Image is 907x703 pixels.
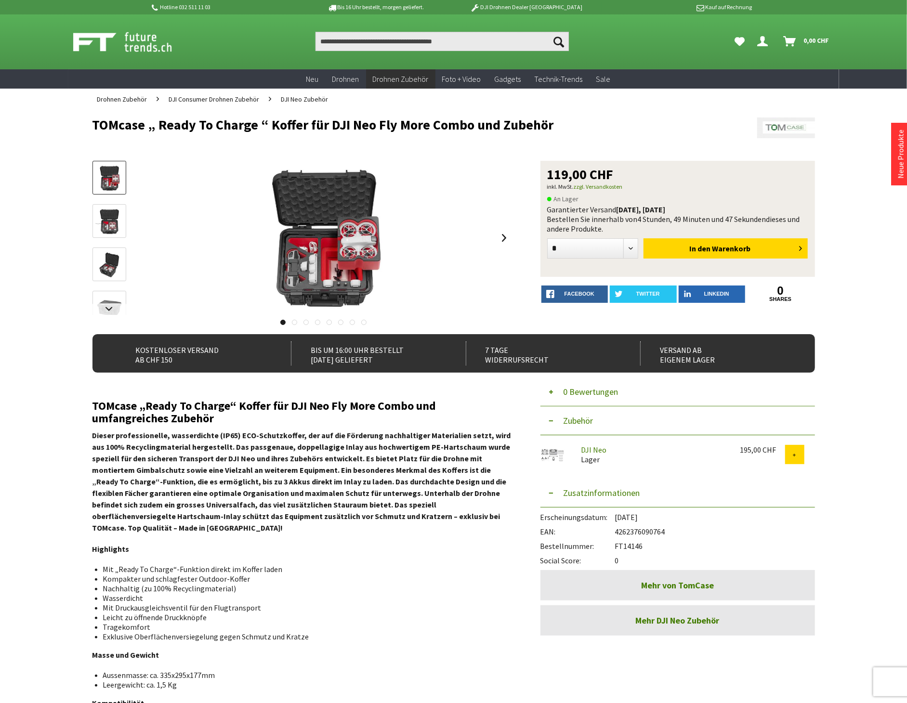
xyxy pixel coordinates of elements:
[332,74,359,84] span: Drohnen
[540,378,815,406] button: 0 Bewertungen
[73,30,193,54] img: Shop Futuretrends - zur Startseite wechseln
[373,74,429,84] span: Drohnen Zubehör
[547,205,808,234] div: Garantierter Versand Bestellen Sie innerhalb von dieses und andere Produkte.
[164,89,264,110] a: DJI Consumer Drohnen Zubehör
[103,622,504,632] li: Tragekomfort
[638,214,766,224] span: 4 Stunden, 49 Minuten und 47 Sekunden
[92,400,512,425] h2: TOMcase „Ready To Charge“ Koffer für DJI Neo Fly More Combo und umfangreiches Zubehör
[92,89,152,110] a: Drohnen Zubehör
[103,584,504,593] li: Nachhaltig (zu 100% Recyclingmaterial)
[117,341,270,365] div: Kostenloser Versand ab CHF 150
[540,556,615,565] span: Social Score:
[366,69,435,89] a: Drohnen Zubehör
[747,296,814,302] a: shares
[679,286,746,303] a: LinkedIn
[169,95,260,104] span: DJI Consumer Drohnen Zubehör
[540,605,815,636] a: Mehr DJI Neo Zubehör
[754,32,776,51] a: Dein Konto
[281,95,329,104] span: DJI Neo Zubehör
[757,117,815,138] img: TomCase
[103,612,504,622] li: Leicht zu öffnende Druckknöpfe
[689,244,710,253] span: In den
[103,680,504,690] li: Leergewicht: ca. 1,5 Kg
[495,74,521,84] span: Gadgets
[574,183,623,190] a: zzgl. Versandkosten
[640,341,794,365] div: Versand ab eigenem Lager
[92,544,130,554] strong: Highlights
[247,161,401,315] img: TOMcase „ Ready To Charge “ Koffer für DJI Neo Fly More Combo und Zubehör
[747,286,814,296] a: 0
[565,291,594,297] span: facebook
[804,33,829,48] span: 0,00 CHF
[95,164,123,192] img: Vorschau: TOMcase „ Ready To Charge “ Koffer für DJI Neo Fly More Combo und Zubehör
[291,341,445,365] div: Bis um 16:00 Uhr bestellt [DATE] geliefert
[740,445,785,455] div: 195,00 CHF
[617,205,666,214] b: [DATE], [DATE]
[547,193,579,205] span: An Lager
[896,130,906,179] a: Neue Produkte
[644,238,808,259] button: In den Warenkorb
[540,541,615,551] span: Bestellnummer:
[712,244,750,253] span: Warenkorb
[326,69,366,89] a: Drohnen
[92,430,511,533] strong: Dieser professionelle, wasserdichte (IP65) ECO-Schutzkoffer, der auf die Förderung nachhaltiger M...
[540,551,815,565] div: 0
[541,286,608,303] a: facebook
[540,445,565,465] img: DJI Neo
[535,74,583,84] span: Technik-Trends
[301,1,451,13] p: Bis 16 Uhr bestellt, morgen geliefert.
[596,74,611,84] span: Sale
[103,564,504,574] li: Mit „Ready To Charge“-Funktion direkt im Koffer laden
[540,527,615,536] span: EAN:
[540,479,815,508] button: Zusatzinformationen
[636,291,660,297] span: twitter
[92,117,670,132] h1: TOMcase „ Ready To Charge “ Koffer für DJI Neo Fly More Combo und Zubehör
[540,536,815,551] div: FT14146
[540,406,815,435] button: Zubehör
[103,574,504,584] li: Kompakter und schlagfester Outdoor-Koffer
[306,74,319,84] span: Neu
[590,69,618,89] a: Sale
[610,286,677,303] a: twitter
[488,69,528,89] a: Gadgets
[435,69,488,89] a: Foto + Video
[442,74,481,84] span: Foto + Video
[704,291,729,297] span: LinkedIn
[466,341,619,365] div: 7 Tage Widerrufsrecht
[540,508,815,522] div: [DATE]
[549,32,569,51] button: Suchen
[300,69,326,89] a: Neu
[276,89,333,110] a: DJI Neo Zubehör
[573,445,733,464] div: Lager
[780,32,834,51] a: Warenkorb
[103,670,504,680] li: Aussenmasse: ca. 335x295x177mm
[540,570,815,600] a: Mehr von TomCase
[547,168,614,181] span: 119,00 CHF
[92,650,159,660] strong: Masse und Gewicht
[730,32,750,51] a: Meine Favoriten
[103,632,504,641] li: Exklusive Oberflächenversiegelung gegen Schmutz und Kratze
[602,1,752,13] p: Kauf auf Rechnung
[547,181,808,193] p: inkl. MwSt.
[540,522,815,536] div: 4262376090764
[315,32,569,51] input: Produkt, Marke, Kategorie, EAN, Artikelnummer…
[581,445,606,455] a: DJI Neo
[528,69,590,89] a: Technik-Trends
[540,512,615,522] span: Erscheinungsdatum:
[451,1,601,13] p: DJI Drohnen Dealer [GEOGRAPHIC_DATA]
[150,1,301,13] p: Hotline 032 511 11 03
[103,593,504,603] li: Wasserdicht
[97,95,147,104] span: Drohnen Zubehör
[103,603,504,612] li: Mit Druckausgleichsventil für den Flugtransport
